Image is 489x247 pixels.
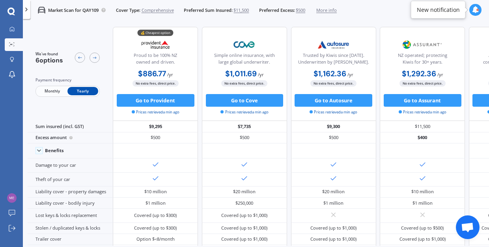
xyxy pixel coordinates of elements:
[144,189,167,195] div: $10 million
[233,189,256,195] div: $20 million
[28,173,113,187] div: Theft of your car
[206,94,284,107] button: Go to Cove
[220,109,268,115] span: Prices retrieved a min ago
[399,80,446,86] span: No extra fees, direct price.
[310,109,357,115] span: Prices retrieved a min ago
[113,132,198,143] div: $500
[138,30,174,36] div: 💰 Cheapest option
[310,225,356,231] div: Covered (up to $1,000)
[314,69,346,79] b: $1,162.36
[296,7,305,13] span: $500
[167,72,173,77] span: / yr
[233,7,249,13] span: $11,500
[116,7,140,13] span: Cover Type:
[225,69,257,79] b: $1,011.69
[28,187,113,198] div: Liability cover - property damages
[402,69,436,79] b: $1,292.36
[7,193,17,203] img: f2d041259e46a569a1b11b19d97237fa
[136,236,175,242] div: Option $<8/month
[117,94,194,107] button: Go to Provident
[28,223,113,234] div: Stolen / duplicated keys & locks
[399,236,446,242] div: Covered (up to $1,000)
[259,7,295,13] span: Preferred Excess:
[142,7,174,13] span: Comprehensive
[291,121,376,132] div: $9,300
[221,236,267,242] div: Covered (up to $1,000)
[134,225,177,231] div: Covered (up to $300)
[28,234,113,245] div: Trailer cover
[380,132,465,143] div: $400
[134,212,177,219] div: Covered (up to $300)
[291,132,376,143] div: $500
[385,52,459,68] div: NZ operated; protecting Kiwis for 30+ years.
[295,94,372,107] button: Go to Autosure
[412,200,433,206] div: $1 million
[323,200,343,206] div: $1 million
[258,72,264,77] span: / yr
[221,225,267,231] div: Covered (up to $1,000)
[132,109,179,115] span: Prices retrieved a min ago
[207,52,282,68] div: Simple online insurance, with large global underwriter.
[384,94,461,107] button: Go to Assurant
[310,80,356,86] span: No extra fees, direct price.
[35,77,100,83] div: Payment frequency
[399,109,446,115] span: Prices retrieved a min ago
[28,198,113,209] div: Liability cover - bodily injury
[38,6,45,14] img: car.f15378c7a67c060ca3f3.svg
[28,158,113,172] div: Damage to your car
[184,7,233,13] span: Preferred Sum Insured:
[310,236,356,242] div: Covered (up to $1,000)
[235,200,253,206] div: $250,000
[48,7,99,13] p: Market Scan for QAY109
[133,80,179,86] span: No extra fees, direct price.
[411,189,434,195] div: $10 million
[138,69,166,79] b: $886.77
[221,80,267,86] span: No extra fees, direct price.
[380,121,465,132] div: $11,500
[347,72,353,77] span: / yr
[37,87,67,95] span: Monthly
[135,37,177,53] img: Provident.png
[437,72,443,77] span: / yr
[45,148,64,153] div: Benefits
[28,121,113,132] div: Sum insured (incl. GST)
[28,132,113,143] div: Excess amount
[35,51,63,57] span: We've found
[146,200,166,206] div: $1 million
[313,37,355,53] img: Autosure.webp
[221,212,267,219] div: Covered (up to $1,000)
[35,56,63,64] span: 6 options
[417,6,460,14] div: New notification
[316,7,337,13] span: More info
[322,189,345,195] div: $20 million
[28,209,113,222] div: Lost keys & locks replacement
[113,121,198,132] div: $9,295
[296,52,370,68] div: Trusted by Kiwis since [DATE]. Underwritten by [PERSON_NAME].
[202,132,287,143] div: $500
[401,37,443,53] img: Assurant.png
[224,37,265,53] img: Cove.webp
[67,87,98,95] span: Yearly
[202,121,287,132] div: $7,735
[456,215,480,239] a: Open chat
[118,52,192,68] div: Proud to be 100% NZ owned and driven.
[401,225,444,231] div: Covered (up to $500)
